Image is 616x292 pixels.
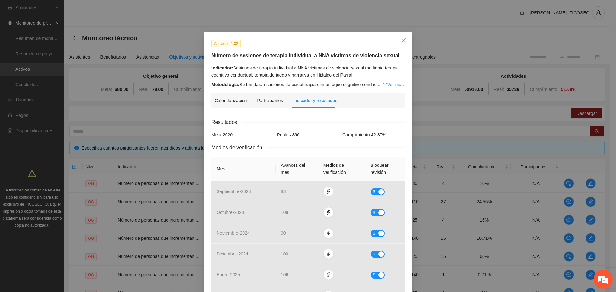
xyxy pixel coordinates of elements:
div: Cumplimiento: 42.87 % [341,131,406,138]
button: paper-clip [323,270,334,280]
span: Reales: 866 [277,132,300,137]
span: 83 [281,189,286,194]
strong: Metodología: [211,82,239,87]
span: 100 [281,251,288,256]
th: Medios de verificación [318,157,365,181]
div: Meta: 2020 [210,131,275,138]
span: close [401,38,406,43]
button: paper-clip [323,207,334,217]
span: down [383,82,387,87]
strong: Indicador: [211,65,233,70]
span: Sí [373,251,377,258]
th: Mes [211,157,276,181]
button: paper-clip [323,228,334,238]
span: diciembre - 2024 [217,251,248,256]
div: Calendarización [215,97,247,104]
span: ... [378,82,381,87]
span: Sí [373,188,377,195]
div: Participantes [257,97,283,104]
span: Actividad 1.32 [211,40,241,47]
span: octubre - 2024 [217,210,244,215]
span: paper-clip [324,272,333,277]
div: Se brindarán sesiones de psicoterapia con enfoque cognitivo conduct [211,81,405,88]
span: septiembre - 2024 [217,189,251,194]
span: noviembre - 2024 [217,231,250,236]
span: paper-clip [324,210,333,215]
button: paper-clip [323,249,334,259]
button: paper-clip [323,186,334,197]
span: 90 [281,231,286,236]
span: enero - 2025 [217,272,240,277]
a: Expand [383,82,404,87]
span: Sí [373,209,377,216]
span: Sí [373,272,377,279]
span: paper-clip [324,251,333,256]
span: Sí [373,230,377,237]
th: Bloquear revisión [365,157,405,181]
span: 108 [281,210,288,215]
button: Close [395,32,412,49]
th: Avances del mes [276,157,318,181]
span: paper-clip [324,231,333,236]
span: paper-clip [324,189,333,194]
h5: Número de sesiones de terapia individual a NNA victimas de violencia sexual [211,52,405,60]
div: Indicador y resultados [293,97,337,104]
div: Sesiones de terapia individual a NNA víctimas de violencia sexual mediante terapia cognitivo cond... [211,64,405,78]
span: 106 [281,272,288,277]
span: Medios de verificación [211,143,267,151]
span: Resultados [211,118,242,126]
